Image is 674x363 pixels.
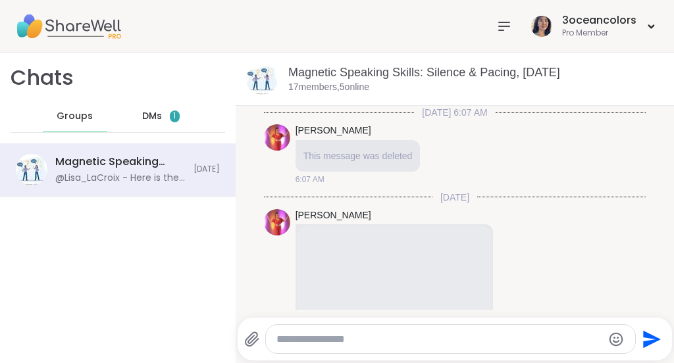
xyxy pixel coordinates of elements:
button: Send [636,324,665,354]
span: [DATE] 6:07 AM [414,106,495,119]
a: [PERSON_NAME] [296,209,371,222]
textarea: Type your message [276,333,602,346]
h1: Chats [11,63,74,93]
span: 1 [173,110,176,122]
div: Magnetic Speaking Skills: Silence & Pacing, [DATE] [55,155,186,169]
span: 6:07 AM [296,174,324,185]
a: Magnetic Speaking Skills: Silence & Pacing, [DATE] [288,66,560,79]
span: Groups [57,110,93,123]
a: [PERSON_NAME] [296,124,371,137]
img: 3oceancolors [531,16,552,37]
p: 17 members, 5 online [288,81,369,94]
div: 3oceancolors [562,13,636,28]
iframe: Spotlight [174,110,185,121]
img: https://sharewell-space-live.sfo3.digitaloceanspaces.com/user-generated/a5ec78fb-80d1-4d5c-bc9f-1... [264,124,290,151]
img: ShareWell Nav Logo [16,3,121,49]
span: [DATE] [194,164,220,175]
button: Emoji picker [608,331,624,347]
div: Pro Member [562,28,636,39]
img: https://sharewell-space-live.sfo3.digitaloceanspaces.com/user-generated/a5ec78fb-80d1-4d5c-bc9f-1... [264,209,290,235]
img: Magnetic Speaking Skills: Silence & Pacing, Sep 11 [246,63,278,95]
span: DMs [142,110,162,123]
img: Magnetic Speaking Skills: Silence & Pacing, Sep 11 [16,154,47,185]
span: [DATE] [432,191,477,204]
span: This message was deleted [303,151,413,161]
div: @Lisa_LaCroix - Here is the content video for this week. Watch it in advance, watch it later or j... [55,172,186,185]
